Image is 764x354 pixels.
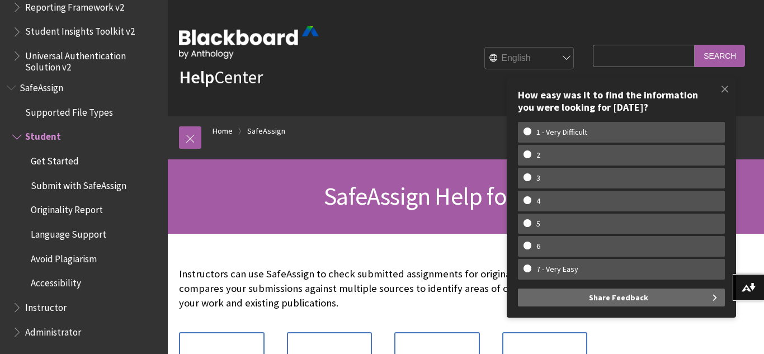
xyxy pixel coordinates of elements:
[524,128,600,137] w-span: 1 - Very Difficult
[25,46,160,73] span: Universal Authentication Solution v2
[213,124,233,138] a: Home
[25,323,81,338] span: Administrator
[31,249,97,265] span: Avoid Plagiarism
[25,298,67,313] span: Instructor
[20,78,63,93] span: SafeAssign
[25,128,61,143] span: Student
[524,173,553,183] w-span: 3
[524,265,591,274] w-span: 7 - Very Easy
[695,45,745,67] input: Search
[524,150,553,160] w-span: 2
[31,274,81,289] span: Accessibility
[524,242,553,251] w-span: 6
[31,176,126,191] span: Submit with SafeAssign
[247,124,285,138] a: SafeAssign
[31,152,79,167] span: Get Started
[524,196,553,206] w-span: 4
[524,219,553,229] w-span: 5
[518,289,725,306] button: Share Feedback
[31,201,103,216] span: Originality Report
[31,225,106,240] span: Language Support
[179,66,263,88] a: HelpCenter
[25,103,113,118] span: Supported File Types
[589,289,648,306] span: Share Feedback
[179,66,214,88] strong: Help
[25,22,135,37] span: Student Insights Toolkit v2
[179,26,319,59] img: Blackboard by Anthology
[7,78,161,341] nav: Book outline for Blackboard SafeAssign
[179,267,587,311] p: Instructors can use SafeAssign to check submitted assignments for originality. SafeAssign compare...
[485,48,574,70] select: Site Language Selector
[324,181,608,211] span: SafeAssign Help for Students
[518,89,725,113] div: How easy was it to find the information you were looking for [DATE]?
